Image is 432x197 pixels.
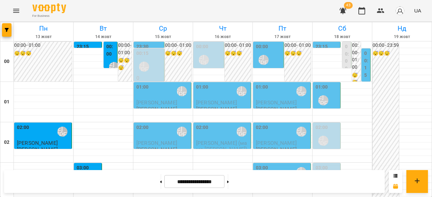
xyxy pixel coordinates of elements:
h6: 00:00 - 23:59 [373,42,399,49]
h6: 15 жовт [134,34,192,40]
span: For Business [32,14,66,18]
label: 03:00 [316,164,328,172]
h6: 😴😴😴 [165,50,191,57]
label: 00:15 [364,50,369,79]
span: [PERSON_NAME] [136,140,177,146]
div: Ліпатьєва Ольга [259,55,269,65]
h6: Чт [194,23,251,34]
div: Ліпатьєва Ольга [296,86,306,96]
h6: 13 жовт [15,34,72,40]
label: 03:00 [77,164,89,172]
label: 01:00 [316,84,328,91]
label: 02:00 [136,124,149,131]
p: 0 [136,75,163,81]
h6: 😴😴😴 [14,50,72,57]
h6: 14 жовт [75,34,132,40]
span: [PERSON_NAME] [256,140,297,146]
h6: 01 [4,98,9,106]
p: [PERSON_NAME] [136,106,177,112]
h6: 17 жовт [254,34,311,40]
p: [PERSON_NAME] [256,106,297,112]
div: Ліпатьєва Ольга [199,55,209,65]
div: Ліпатьєва Ольга [57,127,67,137]
button: Menu [8,3,24,19]
button: UA [411,4,424,17]
div: Ліпатьєва Ольга [318,95,328,105]
h6: 00:00 - 01:00 [14,42,72,49]
p: [PERSON_NAME] [17,146,58,152]
h6: 00:00 - 01:00 [118,42,132,56]
label: 01:00 [196,84,209,91]
h6: 00:00 - 01:00 [165,42,191,49]
label: 02:00 [316,124,328,131]
label: 00:00 [345,43,350,72]
h6: Ср [134,23,192,34]
label: 01:00 [256,84,268,91]
h6: 00:00 - 01:00 [225,42,251,49]
h6: 19 жовт [373,34,431,40]
label: 02:00 [196,124,209,131]
label: 01:00 [136,84,149,91]
h6: 18 жовт [314,34,371,40]
h6: Пт [254,23,311,34]
h6: 😴😴😴 [225,50,251,57]
img: avatar_s.png [395,6,405,15]
h6: 😴😴😴 [373,50,399,57]
label: 00:00 [106,43,116,58]
span: UA [414,7,421,14]
label: 23:30 [136,43,149,51]
label: 23:15 [77,43,89,51]
img: Voopty Logo [32,3,66,13]
span: [PERSON_NAME] (мама [PERSON_NAME]) [196,140,247,152]
div: Ліпатьєва Ольга [237,86,247,96]
div: Ліпатьєва Ольга [109,62,119,72]
h6: Вт [75,23,132,34]
label: 00:15 [136,50,149,57]
label: 23:15 [316,43,328,51]
span: [PERSON_NAME] [136,99,177,106]
div: Ліпатьєва Ольга [318,136,328,146]
h6: 16 жовт [194,34,251,40]
p: [PERSON_NAME] [196,106,237,112]
label: 02:00 [17,124,29,131]
span: [PERSON_NAME] [256,99,297,106]
div: Ліпатьєва Ольга [177,127,187,137]
span: [DEMOGRAPHIC_DATA][PERSON_NAME] [256,68,281,92]
span: [PERSON_NAME] [316,108,337,121]
p: [PERSON_NAME] [136,81,163,93]
label: 00:00 [256,43,268,51]
h6: 00 [4,58,9,65]
h6: 😴😴😴 [352,72,361,94]
div: Ліпатьєва Ольга [177,86,187,96]
label: 03:00 [256,164,268,172]
h6: 00:00 - 01:00 [285,42,311,49]
span: 43 [344,2,353,9]
p: [PERSON_NAME] [256,146,297,152]
h6: Сб [314,23,371,34]
h6: 😴😴😴 [285,50,311,57]
label: 02:00 [256,124,268,131]
h6: Пн [15,23,72,34]
h6: 00:00 - 01:00 [352,42,361,71]
span: [PERSON_NAME] [17,140,58,146]
span: [PERSON_NAME] [196,99,237,106]
div: Ліпатьєва Ольга [296,127,306,137]
div: Ліпатьєва Ольга [237,127,247,137]
h6: Нд [373,23,431,34]
h6: 😴😴😴 [118,57,132,71]
div: Ліпатьєва Ольга [139,62,149,72]
label: 00:00 [196,43,209,51]
h6: 02 [4,139,9,146]
p: [PERSON_NAME] [136,146,177,152]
